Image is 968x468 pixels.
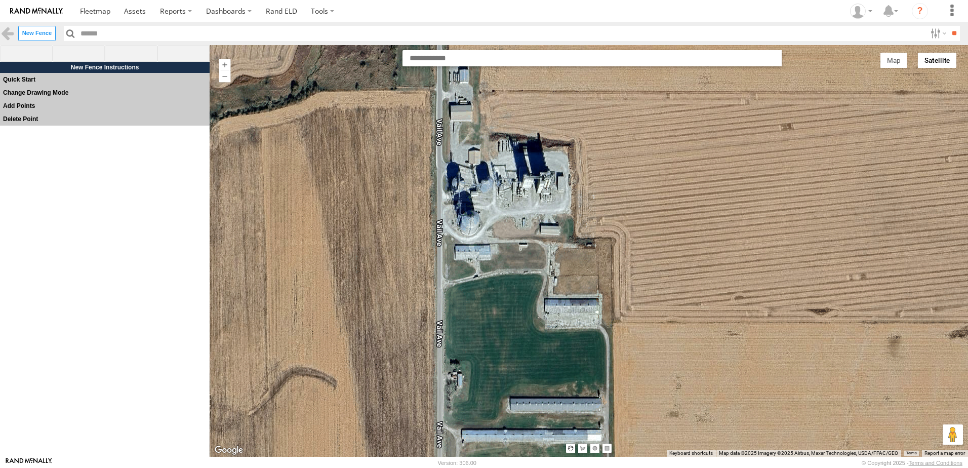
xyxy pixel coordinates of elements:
div: © Copyright 2025 - [862,460,962,466]
button: Drag Pegman onto the map to open Street View [943,424,963,445]
label: Create New Fence [18,26,56,41]
button: Zoom in [219,59,231,70]
button: Keyboard shortcuts [669,450,713,457]
img: rand-logo.svg [10,8,63,15]
button: Zoom out [219,70,231,82]
button: Show street map [880,53,907,68]
label: Search Filter Options [926,26,948,41]
a: Report a map error [924,450,965,456]
span: Draw a fence using a radius from the start location [105,45,157,62]
a: Visit our Website [6,458,52,468]
span: Map data ©2025 Imagery ©2025 Airbus, Maxar Technologies, USDA/FPAC/GEO [719,450,898,456]
button: Draw a rectangle [602,444,612,453]
i: ? [912,3,928,19]
a: Terms (opens in new tab) [906,451,917,455]
button: Draw a shape [578,444,587,453]
div: Tim Zylstra [846,4,876,19]
button: Stop drawing [566,444,575,453]
button: Show satellite imagery [918,53,957,68]
span: Free draw a fence using lines [53,45,105,62]
img: Google [212,444,246,457]
a: Open this area in Google Maps (opens a new window) [212,444,246,457]
a: Terms and Conditions [909,460,962,466]
button: Draw a circle [590,444,599,453]
span: Draw a fence using a Rectangle [157,45,210,62]
div: Version: 306.00 [438,460,476,466]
